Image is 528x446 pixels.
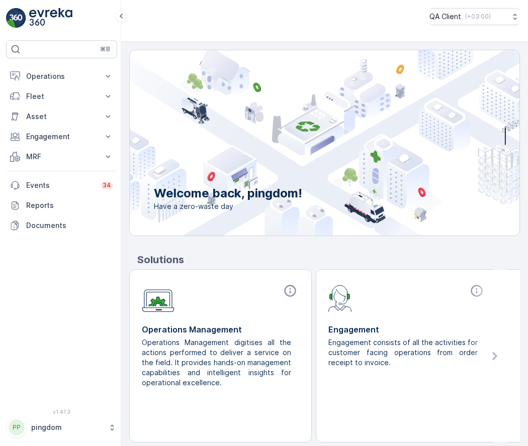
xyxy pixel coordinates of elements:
[6,195,117,215] a: Reports
[137,252,520,267] p: Solutions
[154,201,302,211] span: Have a zero-waste day
[142,284,174,312] img: module-icon
[6,86,117,106] button: Fleet
[6,409,117,415] span: v 1.47.3
[142,323,299,336] p: Operations Management
[6,417,117,438] button: PPpingdom
[26,91,97,101] p: Fleet
[328,284,352,312] img: module-icon
[6,127,117,147] button: Engagement
[465,13,491,21] p: ( +03:00 )
[26,71,97,81] p: Operations
[26,180,95,190] p: Events
[26,111,97,122] p: Asset
[429,12,461,22] p: QA Client
[6,66,117,86] button: Operations
[26,152,97,162] p: MRF
[6,106,117,127] button: Asset
[31,422,103,432] p: pingdom
[142,338,291,388] p: Operations Management digitises all the actions performed to deliver a service on the field. It p...
[328,338,478,368] p: Engagement consists of all the activities for customer facing operations from order receipt to in...
[328,323,486,336] p: Engagement
[6,8,26,28] img: logo
[84,50,519,236] img: city illustration
[9,419,25,435] div: PP
[26,220,113,231] p: Documents
[6,147,117,167] button: MRF
[103,181,111,189] p: 34
[26,132,97,142] p: Engagement
[29,8,72,28] img: logo_light-DOdMpM7g.png
[154,185,302,201] p: Welcome back, pingdom!
[26,200,113,210] p: Reports
[429,8,520,25] button: QA Client(+03:00)
[6,215,117,236] a: Documents
[6,175,117,195] a: Events34
[100,45,110,53] p: ⌘B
